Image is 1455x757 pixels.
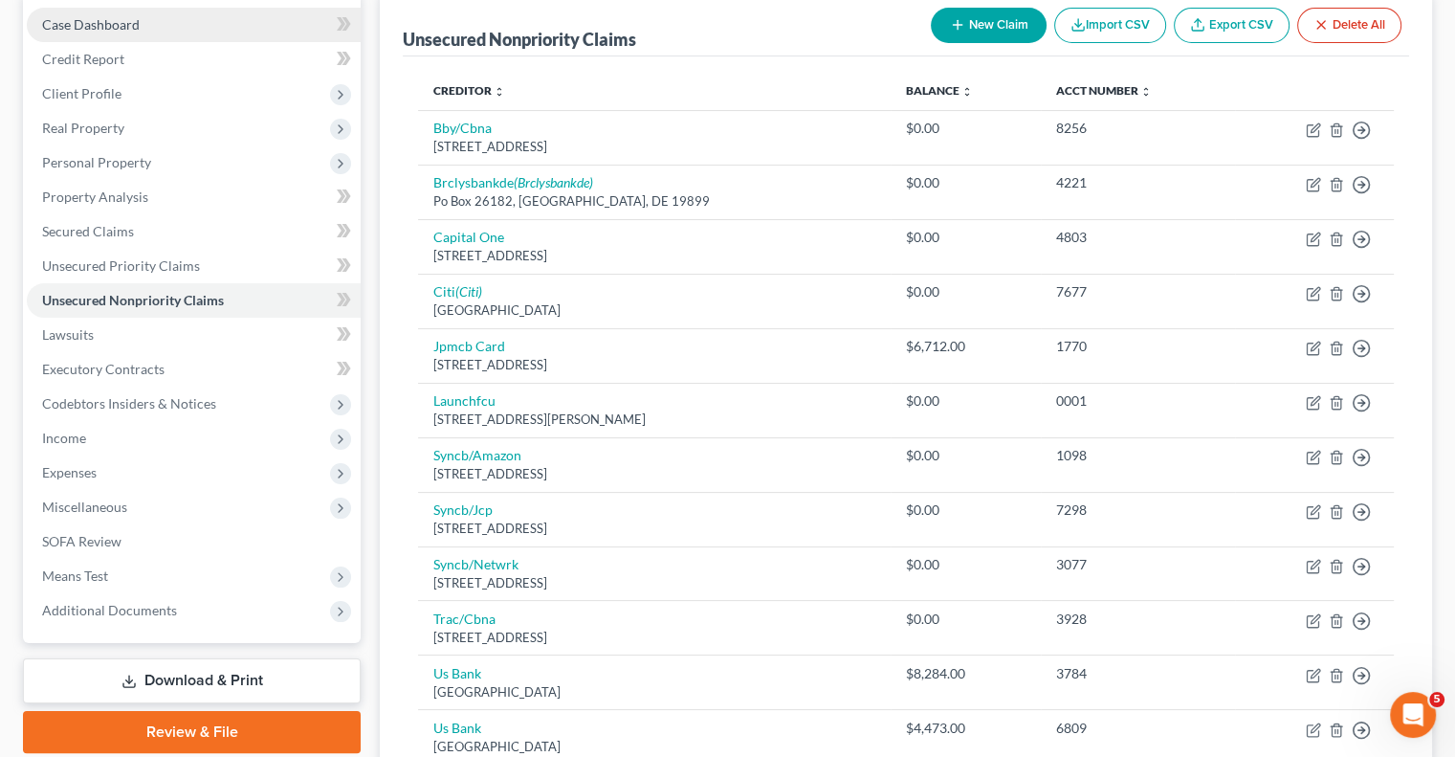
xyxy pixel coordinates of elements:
div: 7298 [1056,501,1220,520]
a: Citi(Citi) [433,283,482,300]
div: 6809 [1056,719,1220,738]
a: Download & Print [23,658,361,703]
div: 1770 [1056,337,1220,356]
div: [STREET_ADDRESS][PERSON_NAME] [433,411,875,429]
div: 7677 [1056,282,1220,301]
a: SOFA Review [27,524,361,559]
span: 5 [1429,692,1444,707]
div: $4,473.00 [906,719,1025,738]
span: SOFA Review [42,533,121,549]
div: 0001 [1056,391,1220,411]
div: $0.00 [906,391,1025,411]
span: Codebtors Insiders & Notices [42,395,216,412]
a: Acct Number unfold_more [1056,83,1152,98]
i: (Brclysbankde) [514,174,593,190]
span: Unsecured Nonpriority Claims [42,292,224,308]
div: 8256 [1056,119,1220,138]
div: [STREET_ADDRESS] [433,629,875,647]
div: [STREET_ADDRESS] [433,520,875,538]
div: [GEOGRAPHIC_DATA] [433,301,875,320]
div: 3784 [1056,664,1220,683]
div: $0.00 [906,555,1025,574]
div: $0.00 [906,446,1025,465]
a: Us Bank [433,720,481,736]
a: Unsecured Nonpriority Claims [27,283,361,318]
a: Review & File [23,711,361,753]
a: Executory Contracts [27,352,361,387]
a: Creditor unfold_more [433,83,505,98]
span: Expenses [42,464,97,480]
div: [STREET_ADDRESS] [433,356,875,374]
a: Syncb/Netwrk [433,556,518,572]
span: Unsecured Priority Claims [42,257,200,274]
div: $0.00 [906,173,1025,192]
span: Lawsuits [42,326,94,343]
div: 3928 [1056,610,1220,629]
span: Income [42,430,86,446]
a: Bby/Cbna [433,120,492,136]
div: Unsecured Nonpriority Claims [403,28,636,51]
div: 4803 [1056,228,1220,247]
span: Client Profile [42,85,121,101]
span: Case Dashboard [42,16,140,33]
iframe: Intercom live chat [1390,692,1436,738]
span: Personal Property [42,154,151,170]
button: New Claim [931,8,1047,43]
i: (Citi) [455,283,482,300]
div: $0.00 [906,501,1025,520]
a: Launchfcu [433,392,496,409]
a: Jpmcb Card [433,338,505,354]
a: Credit Report [27,42,361,77]
a: Unsecured Priority Claims [27,249,361,283]
div: 3077 [1056,555,1220,574]
a: Syncb/Jcp [433,501,493,518]
div: [STREET_ADDRESS] [433,247,875,265]
a: Balance unfold_more [906,83,973,98]
span: Real Property [42,120,124,136]
div: [GEOGRAPHIC_DATA] [433,738,875,756]
a: Secured Claims [27,214,361,249]
span: Credit Report [42,51,124,67]
button: Import CSV [1054,8,1166,43]
span: Additional Documents [42,602,177,618]
a: Lawsuits [27,318,361,352]
div: [STREET_ADDRESS] [433,465,875,483]
a: Us Bank [433,665,481,681]
div: $6,712.00 [906,337,1025,356]
a: Property Analysis [27,180,361,214]
a: Export CSV [1174,8,1290,43]
div: [GEOGRAPHIC_DATA] [433,683,875,701]
div: [STREET_ADDRESS] [433,574,875,592]
a: Case Dashboard [27,8,361,42]
span: Property Analysis [42,189,148,205]
button: Delete All [1297,8,1401,43]
div: $0.00 [906,610,1025,629]
a: Brclysbankde(Brclysbankde) [433,174,593,190]
div: 4221 [1056,173,1220,192]
div: [STREET_ADDRESS] [433,138,875,156]
div: Po Box 26182, [GEOGRAPHIC_DATA], DE 19899 [433,192,875,211]
i: unfold_more [494,86,505,98]
div: 1098 [1056,446,1220,465]
i: unfold_more [961,86,973,98]
a: Capital One [433,229,504,245]
a: Syncb/Amazon [433,447,521,463]
span: Secured Claims [42,223,134,239]
span: Means Test [42,568,108,584]
span: Miscellaneous [42,499,127,515]
div: $0.00 [906,119,1025,138]
div: $8,284.00 [906,664,1025,683]
div: $0.00 [906,228,1025,247]
span: Executory Contracts [42,361,165,377]
i: unfold_more [1140,86,1152,98]
div: $0.00 [906,282,1025,301]
a: Trac/Cbna [433,611,496,627]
